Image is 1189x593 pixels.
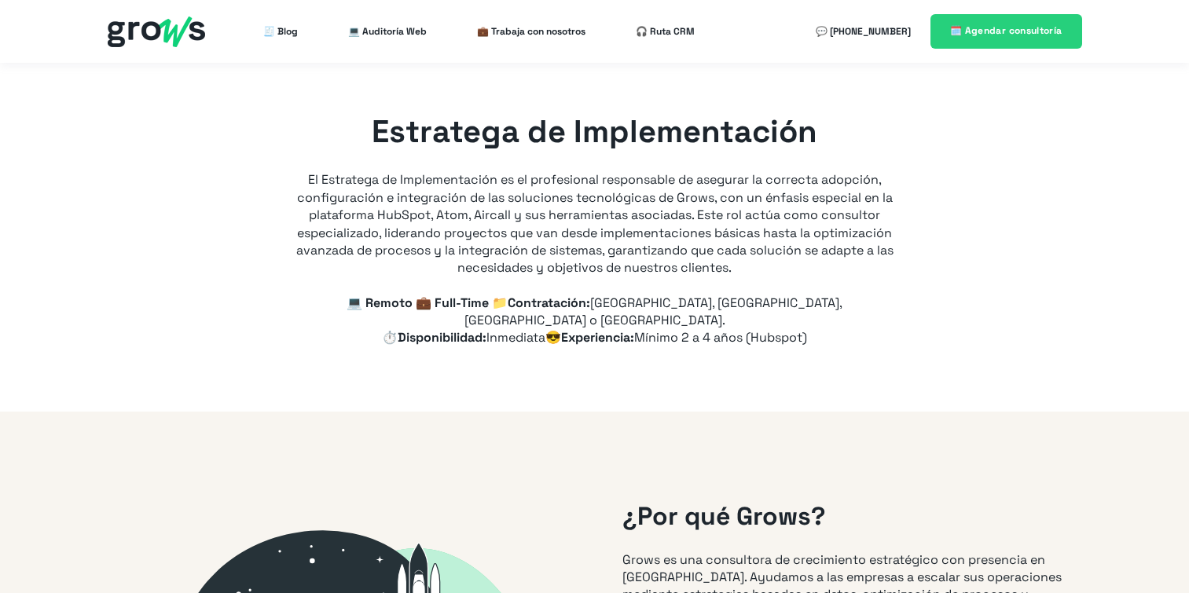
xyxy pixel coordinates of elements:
[348,16,427,47] a: 💻 Auditoría Web
[634,329,807,346] span: Mínimo 2 a 4 años (Hubspot)
[296,110,894,154] h1: Estratega de Implementación
[263,16,298,47] a: 🧾 Blog
[486,329,545,346] span: Inmediata
[296,295,894,346] p: 💻 Remoto 💼 Full-Time 📁Contratación: ⏱️Disponibilidad: 😎Experiencia:
[816,16,911,47] a: 💬 [PHONE_NUMBER]
[464,295,843,328] span: [GEOGRAPHIC_DATA], [GEOGRAPHIC_DATA], [GEOGRAPHIC_DATA] o [GEOGRAPHIC_DATA].
[1110,518,1189,593] iframe: Chat Widget
[950,24,1062,37] span: 🗓️ Agendar consultoría
[108,16,205,47] img: grows - hubspot
[622,499,1066,534] h2: ¿Por qué Grows?
[636,16,695,47] a: 🎧 Ruta CRM
[930,14,1082,48] a: 🗓️ Agendar consultoría
[477,16,585,47] a: 💼 Trabaja con nosotros
[296,110,894,277] div: El Estratega de Implementación es el profesional responsable de asegurar la correcta adopción, co...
